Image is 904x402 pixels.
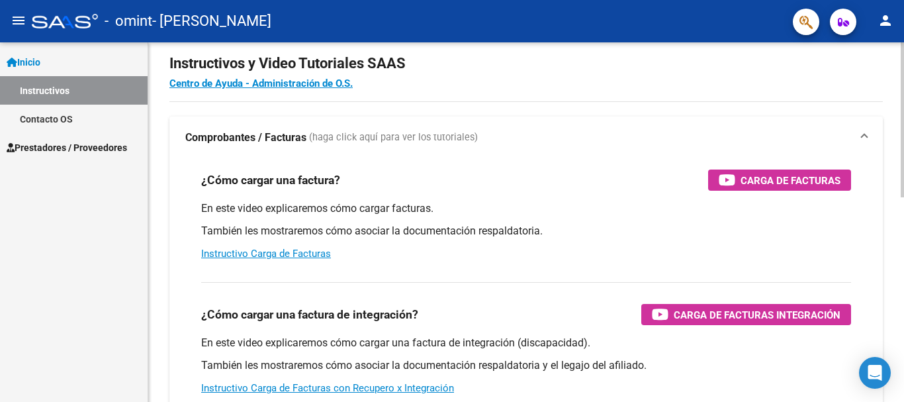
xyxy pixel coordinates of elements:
button: Carga de Facturas Integración [641,304,851,325]
span: (haga click aquí para ver los tutoriales) [309,130,478,145]
p: En este video explicaremos cómo cargar facturas. [201,201,851,216]
p: También les mostraremos cómo asociar la documentación respaldatoria. [201,224,851,238]
h2: Instructivos y Video Tutoriales SAAS [169,51,883,76]
p: También les mostraremos cómo asociar la documentación respaldatoria y el legajo del afiliado. [201,358,851,373]
strong: Comprobantes / Facturas [185,130,306,145]
span: Prestadores / Proveedores [7,140,127,155]
div: Open Intercom Messenger [859,357,891,389]
a: Centro de Ayuda - Administración de O.S. [169,77,353,89]
mat-icon: person [878,13,893,28]
mat-expansion-panel-header: Comprobantes / Facturas (haga click aquí para ver los tutoriales) [169,117,883,159]
span: - [PERSON_NAME] [152,7,271,36]
span: - omint [105,7,152,36]
p: En este video explicaremos cómo cargar una factura de integración (discapacidad). [201,336,851,350]
span: Inicio [7,55,40,70]
h3: ¿Cómo cargar una factura? [201,171,340,189]
a: Instructivo Carga de Facturas [201,248,331,260]
mat-icon: menu [11,13,26,28]
span: Carga de Facturas [741,172,840,189]
a: Instructivo Carga de Facturas con Recupero x Integración [201,382,454,394]
button: Carga de Facturas [708,170,851,191]
h3: ¿Cómo cargar una factura de integración? [201,305,418,324]
span: Carga de Facturas Integración [674,307,840,323]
